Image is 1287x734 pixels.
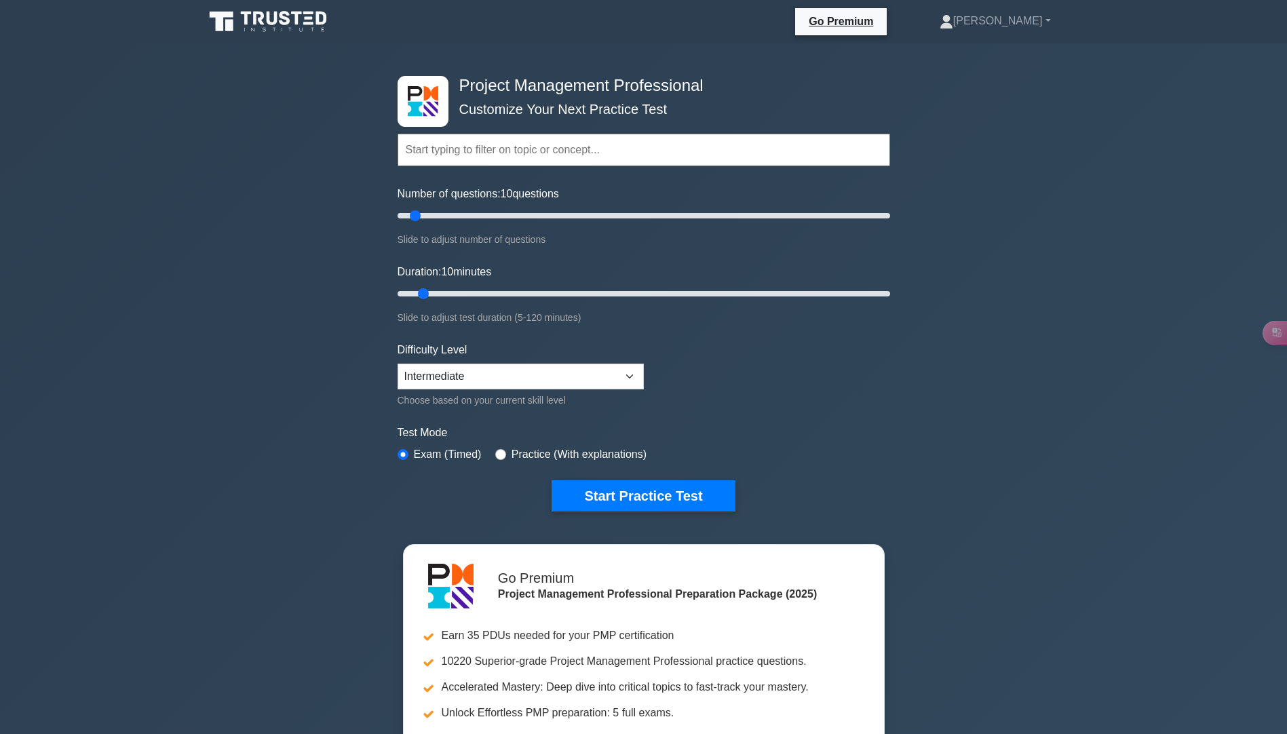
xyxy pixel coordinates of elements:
div: Slide to adjust number of questions [398,231,890,248]
label: Practice (With explanations) [512,446,647,463]
label: Exam (Timed) [414,446,482,463]
label: Number of questions: questions [398,186,559,202]
div: Slide to adjust test duration (5-120 minutes) [398,309,890,326]
a: [PERSON_NAME] [907,7,1083,35]
a: Go Premium [801,13,881,30]
span: 10 [501,188,513,199]
h4: Project Management Professional [454,76,824,96]
button: Start Practice Test [552,480,735,511]
label: Difficulty Level [398,342,467,358]
span: 10 [441,266,453,277]
label: Test Mode [398,425,890,441]
label: Duration: minutes [398,264,492,280]
div: Choose based on your current skill level [398,392,644,408]
input: Start typing to filter on topic or concept... [398,134,890,166]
